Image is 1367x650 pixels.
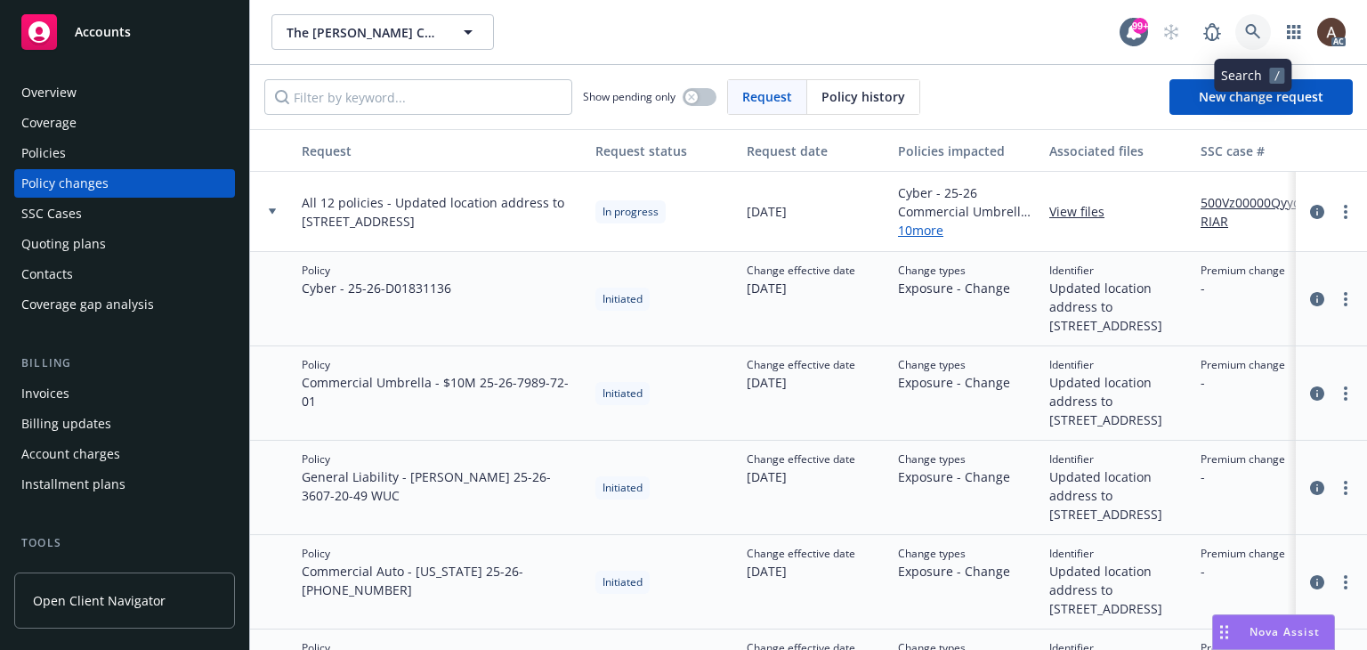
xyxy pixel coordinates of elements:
[898,221,1035,240] a: 10 more
[14,260,235,288] a: Contacts
[1049,202,1119,221] a: View files
[740,129,891,172] button: Request date
[1194,14,1230,50] a: Report a Bug
[21,440,120,468] div: Account charges
[1276,14,1312,50] a: Switch app
[1042,129,1193,172] button: Associated files
[302,142,581,160] div: Request
[898,562,1010,581] span: Exposure - Change
[1132,18,1148,34] div: 99+
[21,230,106,258] div: Quoting plans
[898,183,1035,202] span: Cyber - 25-26
[302,193,581,231] span: All 12 policies - Updated location address to [STREET_ADDRESS]
[302,467,581,505] span: General Liability - [PERSON_NAME] 25-26 - 3607-20-49 WUC
[1153,14,1189,50] a: Start snowing
[14,410,235,438] a: Billing updates
[302,546,581,562] span: Policy
[14,379,235,408] a: Invoices
[898,467,1010,486] span: Exposure - Change
[14,78,235,107] a: Overview
[595,142,732,160] div: Request status
[1335,572,1356,593] a: more
[287,23,441,42] span: The [PERSON_NAME] Company
[1306,201,1328,223] a: circleInformation
[747,202,787,221] span: [DATE]
[1049,263,1186,279] span: Identifier
[747,263,855,279] span: Change effective date
[1169,79,1353,115] a: New change request
[747,357,855,373] span: Change effective date
[14,534,235,552] div: Tools
[1213,615,1235,649] div: Drag to move
[898,202,1035,221] span: Commercial Umbrella - $10M 25-26
[1306,288,1328,310] a: circleInformation
[14,169,235,198] a: Policy changes
[250,172,295,252] div: Toggle Row Expanded
[1250,624,1320,639] span: Nova Assist
[1212,614,1335,650] button: Nova Assist
[14,7,235,57] a: Accounts
[1235,14,1271,50] a: Search
[21,139,66,167] div: Policies
[1049,562,1186,618] span: Updated location address to [STREET_ADDRESS]
[747,279,855,297] span: [DATE]
[1201,562,1285,581] span: -
[1201,373,1285,392] span: -
[1193,129,1327,172] button: SSC case #
[14,290,235,319] a: Coverage gap analysis
[1306,477,1328,499] a: circleInformation
[1335,477,1356,499] a: more
[21,290,154,319] div: Coverage gap analysis
[302,357,581,373] span: Policy
[1306,383,1328,404] a: circleInformation
[33,591,166,610] span: Open Client Navigator
[250,441,295,535] div: Toggle Row Expanded
[1306,572,1328,593] a: circleInformation
[1335,201,1356,223] a: more
[603,480,643,496] span: Initiated
[264,79,572,115] input: Filter by keyword...
[898,357,1010,373] span: Change types
[14,440,235,468] a: Account charges
[898,451,1010,467] span: Change types
[1201,279,1285,297] span: -
[21,260,73,288] div: Contacts
[1049,279,1186,335] span: Updated location address to [STREET_ADDRESS]
[302,562,581,599] span: Commercial Auto - [US_STATE] 25-26 - [PHONE_NUMBER]
[603,386,643,402] span: Initiated
[1201,546,1285,562] span: Premium change
[1199,88,1323,105] span: New change request
[747,451,855,467] span: Change effective date
[821,87,905,106] span: Policy history
[302,279,451,297] span: Cyber - 25-26 - D01831136
[1201,467,1285,486] span: -
[1049,142,1186,160] div: Associated files
[898,279,1010,297] span: Exposure - Change
[1049,546,1186,562] span: Identifier
[898,142,1035,160] div: Policies impacted
[898,263,1010,279] span: Change types
[1335,288,1356,310] a: more
[747,467,855,486] span: [DATE]
[302,263,451,279] span: Policy
[14,354,235,372] div: Billing
[21,169,109,198] div: Policy changes
[14,470,235,499] a: Installment plans
[747,373,855,392] span: [DATE]
[21,470,125,499] div: Installment plans
[14,199,235,228] a: SSC Cases
[891,129,1042,172] button: Policies impacted
[1201,451,1285,467] span: Premium change
[1049,357,1186,373] span: Identifier
[250,346,295,441] div: Toggle Row Expanded
[603,574,643,590] span: Initiated
[1201,263,1285,279] span: Premium change
[14,139,235,167] a: Policies
[250,535,295,630] div: Toggle Row Expanded
[14,109,235,137] a: Coverage
[21,199,82,228] div: SSC Cases
[1049,373,1186,429] span: Updated location address to [STREET_ADDRESS]
[1317,18,1346,46] img: photo
[747,142,884,160] div: Request date
[603,291,643,307] span: Initiated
